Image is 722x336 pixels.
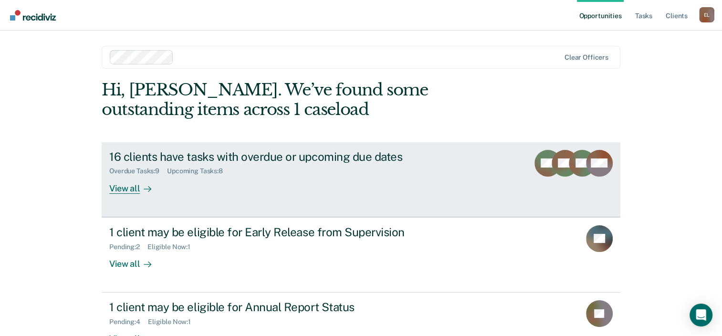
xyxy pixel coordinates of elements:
div: Upcoming Tasks : 8 [167,167,230,175]
div: Clear officers [565,53,608,62]
div: Overdue Tasks : 9 [109,167,167,175]
div: Open Intercom Messenger [690,304,712,326]
div: 1 client may be eligible for Annual Report Status [109,300,444,314]
a: 1 client may be eligible for Early Release from SupervisionPending:2Eligible Now:1View all [102,217,620,293]
div: Hi, [PERSON_NAME]. We’ve found some outstanding items across 1 caseload [102,80,516,119]
div: View all [109,251,163,269]
div: Pending : 2 [109,243,147,251]
div: Eligible Now : 1 [147,243,198,251]
div: E L [699,7,714,22]
div: Eligible Now : 1 [148,318,199,326]
div: 16 clients have tasks with overdue or upcoming due dates [109,150,444,164]
button: Profile dropdown button [699,7,714,22]
div: Pending : 4 [109,318,148,326]
div: View all [109,175,163,194]
a: 16 clients have tasks with overdue or upcoming due datesOverdue Tasks:9Upcoming Tasks:8View all [102,142,620,217]
div: 1 client may be eligible for Early Release from Supervision [109,225,444,239]
img: Recidiviz [10,10,56,21]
